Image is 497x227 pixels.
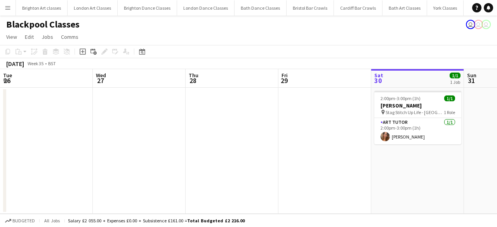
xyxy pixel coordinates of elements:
[374,118,461,144] app-card-role: Art Tutor1/12:00pm-3:00pm (1h)[PERSON_NAME]
[481,20,491,29] app-user-avatar: VOSH Limited
[16,0,68,16] button: Brighton Art classes
[96,72,106,79] span: Wed
[381,95,421,101] span: 2:00pm-3:00pm (1h)
[177,0,235,16] button: London Dance Classes
[6,33,17,40] span: View
[450,73,461,78] span: 1/1
[280,76,288,85] span: 29
[466,20,475,29] app-user-avatar: VOSH Limited
[444,109,455,115] span: 1 Role
[61,33,78,40] span: Comms
[188,76,198,85] span: 28
[466,76,476,85] span: 31
[374,91,461,144] app-job-card: 2:00pm-3:00pm (1h)1/1[PERSON_NAME] Stag Stitch Up Life - [GEOGRAPHIC_DATA]1 RoleArt Tutor1/12:00p...
[235,0,287,16] button: Bath Dance Classes
[334,0,382,16] button: Cardiff Bar Crawls
[6,60,24,68] div: [DATE]
[189,72,198,79] span: Thu
[2,76,12,85] span: 26
[42,33,53,40] span: Jobs
[467,72,476,79] span: Sun
[118,0,177,16] button: Brighton Dance Classes
[6,19,80,30] h1: Blackpool Classes
[25,33,34,40] span: Edit
[282,72,288,79] span: Fri
[450,79,460,85] div: 1 Job
[68,0,118,16] button: London Art Classes
[382,0,427,16] button: Bath Art Classes
[58,32,82,42] a: Comms
[474,20,483,29] app-user-avatar: VOSH Limited
[374,102,461,109] h3: [PERSON_NAME]
[38,32,56,42] a: Jobs
[427,0,464,16] button: York Classes
[26,61,45,66] span: Week 35
[3,32,20,42] a: View
[22,32,37,42] a: Edit
[48,61,56,66] div: BST
[373,76,383,85] span: 30
[95,76,106,85] span: 27
[374,72,383,79] span: Sat
[3,72,12,79] span: Tue
[287,0,334,16] button: Bristol Bar Crawls
[187,218,245,224] span: Total Budgeted £2 216.00
[12,218,35,224] span: Budgeted
[444,95,455,101] span: 1/1
[43,218,61,224] span: All jobs
[386,109,444,115] span: Stag Stitch Up Life - [GEOGRAPHIC_DATA]
[4,217,36,225] button: Budgeted
[68,218,245,224] div: Salary £2 055.00 + Expenses £0.00 + Subsistence £161.00 =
